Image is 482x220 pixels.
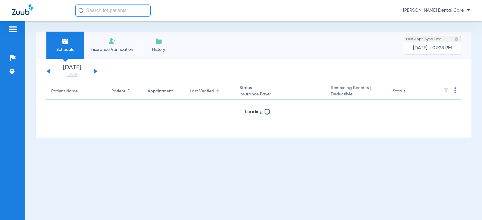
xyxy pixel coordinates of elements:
li: [DATE] [54,65,90,78]
input: Search for patients [75,5,151,17]
span: History [144,47,173,53]
span: Insurance Verification [89,47,135,53]
img: hamburger-icon [8,26,17,33]
img: Manual Insurance Verification [108,38,116,45]
div: Patient ID [111,88,130,95]
img: History [155,38,162,45]
img: group-dot-blue.svg [454,87,456,93]
img: filter.svg [443,87,449,93]
a: [DATE] [54,72,90,78]
div: Patient Name [51,88,78,95]
span: Deductible [331,91,383,98]
div: Appointment [148,88,180,95]
span: Insurance Payer [239,91,321,98]
th: Remaining Benefits | [326,83,388,100]
img: Search Icon [78,8,84,13]
div: Patient ID [111,88,138,95]
img: Schedule [62,38,69,45]
th: Status [388,83,429,100]
img: last sync help info [454,37,459,41]
img: Zuub Logo [12,5,33,15]
div: Last Verified [190,88,214,95]
span: Schedule [51,47,80,53]
span: [PERSON_NAME] Dental Care [403,8,470,14]
span: Loading [245,110,263,114]
span: Last Appt. Sync Time: [406,36,442,42]
span: [DATE] - 02:28 PM [413,45,452,51]
div: Appointment [148,88,173,95]
div: Patient Name [51,88,102,95]
th: Status | [235,83,326,100]
div: Last Verified [190,88,230,95]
